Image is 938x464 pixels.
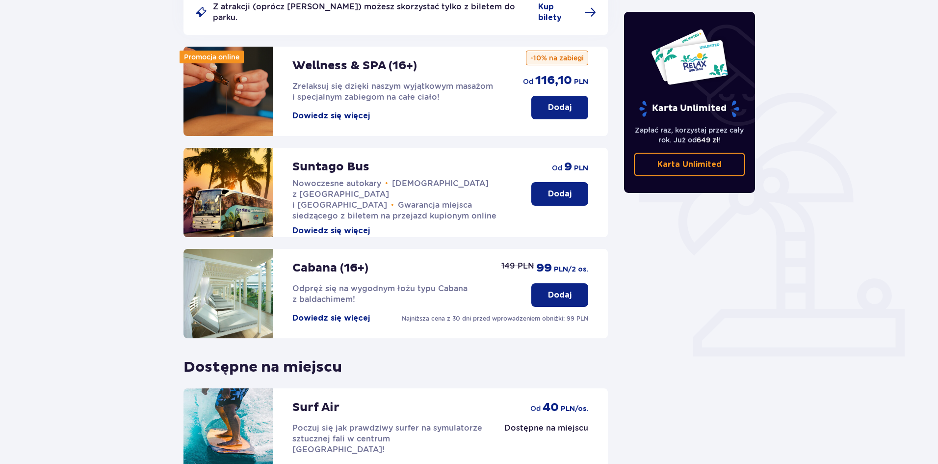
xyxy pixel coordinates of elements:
button: Dowiedz się więcej [292,313,370,324]
span: PLN /2 os. [554,265,588,274]
span: 649 zł [697,136,719,144]
span: • [391,200,394,210]
p: Najniższa cena z 30 dni przed wprowadzeniem obniżki: 99 PLN [402,314,588,323]
p: Zapłać raz, korzystaj przez cały rok. Już od ! [634,125,746,145]
p: Dodaj [548,290,572,300]
p: Suntago Bus [292,160,369,174]
a: Karta Unlimited [634,153,746,176]
p: Wellness & SPA (16+) [292,58,417,73]
span: 99 [536,261,552,275]
p: Dodaj [548,189,572,199]
img: attraction [183,47,273,136]
button: Dodaj [531,96,588,119]
img: attraction [183,249,273,338]
span: 40 [543,400,559,415]
span: Zrelaksuj się dzięki naszym wyjątkowym masażom i specjalnym zabiegom na całe ciało! [292,82,493,102]
span: • [385,179,388,189]
span: PLN [574,164,588,173]
span: Odpręż się na wygodnym łożu typu Cabana z baldachimem! [292,284,468,304]
span: 116,10 [535,73,572,88]
span: od [530,404,541,413]
p: Dodaj [548,102,572,113]
span: Poczuj się jak prawdziwy surfer na symulatorze sztucznej fali w centrum [GEOGRAPHIC_DATA]! [292,423,482,454]
p: Z atrakcji (oprócz [PERSON_NAME]) możesz skorzystać tylko z biletem do parku. [213,1,532,23]
span: Nowoczesne autokary [292,179,381,188]
div: Promocja online [180,51,244,63]
button: Dodaj [531,283,588,307]
span: PLN /os. [561,404,588,414]
p: 149 PLN [501,261,534,272]
span: PLN [574,77,588,87]
button: Dodaj [531,182,588,206]
p: Karta Unlimited [657,159,722,170]
button: Dowiedz się więcej [292,110,370,121]
p: Dostępne na miejscu [183,350,342,377]
p: Cabana (16+) [292,261,368,275]
img: attraction [183,148,273,237]
a: Kup bilety [538,1,596,23]
span: 9 [564,160,572,174]
span: od [552,163,562,173]
span: Kup bilety [538,1,578,23]
img: Dwie karty całoroczne do Suntago z napisem 'UNLIMITED RELAX', na białym tle z tropikalnymi liśćmi... [651,28,729,85]
p: Surf Air [292,400,339,415]
span: od [523,77,533,86]
span: [DEMOGRAPHIC_DATA] z [GEOGRAPHIC_DATA] i [GEOGRAPHIC_DATA] [292,179,489,210]
p: Dostępne na miejscu [504,423,588,434]
p: Karta Unlimited [638,100,740,117]
p: -10% na zabiegi [526,51,588,65]
button: Dowiedz się więcej [292,225,370,236]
